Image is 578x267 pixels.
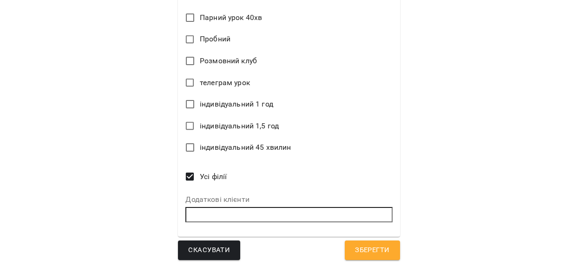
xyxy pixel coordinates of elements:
span: Пробний [200,33,230,45]
button: Зберегти [345,240,400,260]
span: індивідуальний 45 хвилин [200,142,291,153]
button: Скасувати [178,240,240,260]
span: Скасувати [188,244,230,256]
label: Додаткові клієнти [185,196,392,203]
span: телеграм урок [200,77,250,88]
span: індивідуальний 1 год [200,99,273,110]
span: Зберегти [355,244,389,256]
span: індивідуальний 1,5 год [200,120,279,132]
span: Парний урок 40хв [200,12,262,23]
span: Усі філії [200,171,227,182]
span: Розмовний клуб [200,55,257,67]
